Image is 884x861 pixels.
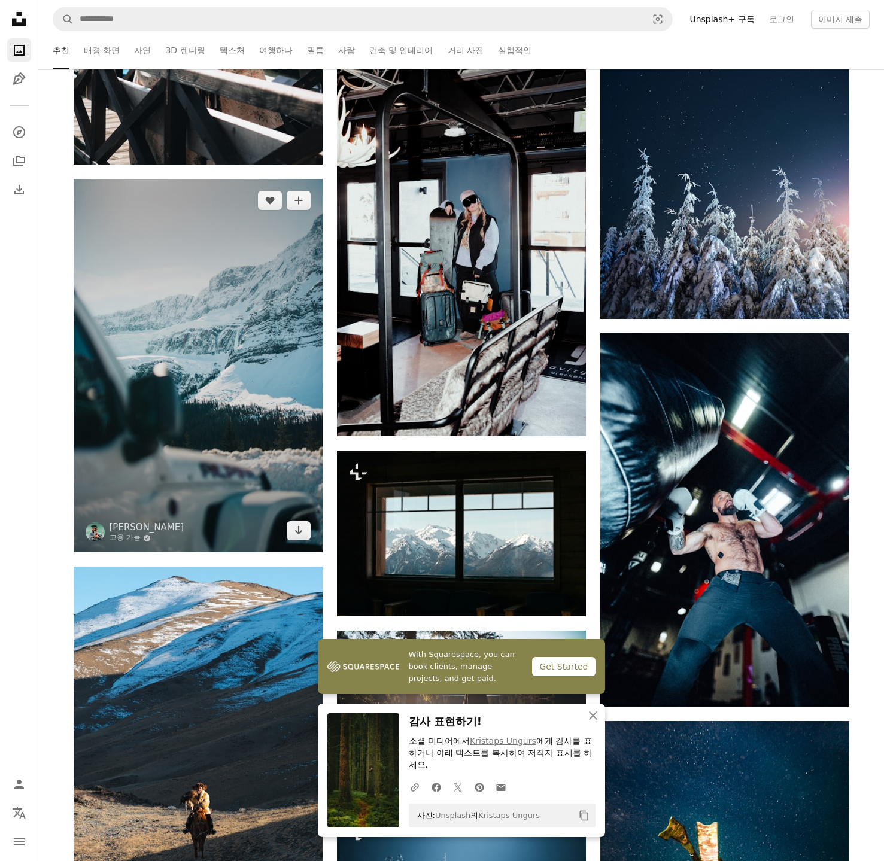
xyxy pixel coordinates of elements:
[532,657,595,676] div: Get Started
[470,736,536,746] a: Kristaps Ungurs
[74,179,323,552] img: 눈 덮인 산을 배경으로 한 지프.
[318,639,605,694] a: With Squarespace, you can book clients, manage projects, and get paid.Get Started
[338,31,355,69] a: 사람
[134,31,151,69] a: 자연
[811,10,870,29] button: 이미지 제출
[110,533,184,543] a: 고용 가능
[409,735,596,771] p: 소셜 미디어에서 에게 감사를 표하거나 아래 텍스트를 복사하여 저작자 표시를 하세요.
[337,63,586,436] img: 여자가 스키 리프트 근처에서 짐을 들고 포즈를 취하고 있습니다.
[258,191,282,210] button: 좋아요
[327,658,399,676] img: file-1747939142011-51e5cc87e3c9
[220,31,245,69] a: 텍스처
[7,7,31,34] a: 홈 — Unsplash
[7,120,31,144] a: 탐색
[447,775,469,799] a: Twitter에 공유
[478,811,540,820] a: Kristaps Ungurs
[409,713,596,731] h3: 감사 표현하기!
[469,775,490,799] a: Pinterest에 공유
[762,10,801,29] a: 로그인
[600,514,849,525] a: 복서는 무거운 가방을 치면서 연습합니다.
[435,811,470,820] a: Unsplash
[643,8,672,31] button: 시각적 검색
[7,830,31,854] button: 메뉴
[7,772,31,796] a: 로그인 / 가입
[369,31,433,69] a: 건축 및 인테리어
[600,8,849,319] img: 하늘에 보름달이 뜬 눈 덮인 숲
[7,149,31,173] a: 컬렉션
[259,31,293,69] a: 여행하다
[448,31,484,69] a: 거리 사진
[498,31,531,69] a: 실험적인
[165,31,205,69] a: 3D 렌더링
[411,806,540,825] span: 사진: 의
[682,10,761,29] a: Unsplash+ 구독
[409,649,523,684] span: With Squarespace, you can book clients, manage projects, and get paid.
[110,521,184,533] a: [PERSON_NAME]
[287,521,311,540] a: 다운로드
[53,8,74,31] button: Unsplash 검색
[600,333,849,707] img: 복서는 무거운 가방을 치면서 연습합니다.
[7,67,31,91] a: 일러스트
[337,244,586,255] a: 여자가 스키 리프트 근처에서 짐을 들고 포즈를 취하고 있습니다.
[74,360,323,371] a: 눈 덮인 산을 배경으로 한 지프.
[490,775,512,799] a: 이메일로 공유에 공유
[337,451,586,616] img: 눈 덮인 산맥을 볼 수 있는 창문
[74,717,323,728] a: 남자는 산에서 독수리와 함께 말을 타고 있습니다.
[7,801,31,825] button: 언어
[574,805,594,826] button: 클립보드에 복사하기
[307,31,324,69] a: 필름
[426,775,447,799] a: Facebook에 공유
[337,528,586,538] a: 눈 덮인 산맥을 볼 수 있는 창문
[84,31,120,69] a: 배경 화면
[86,522,105,541] img: Ali Kazal의 프로필로 이동
[337,631,586,796] img: 사람은 나무로 둘러싸인 호수 근처에 서 있습니다.
[7,38,31,62] a: 사진
[600,157,849,168] a: 하늘에 보름달이 뜬 눈 덮인 숲
[287,191,311,210] button: 컬렉션에 추가
[53,7,673,31] form: 사이트 전체에서 이미지 찾기
[7,178,31,202] a: 다운로드 내역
